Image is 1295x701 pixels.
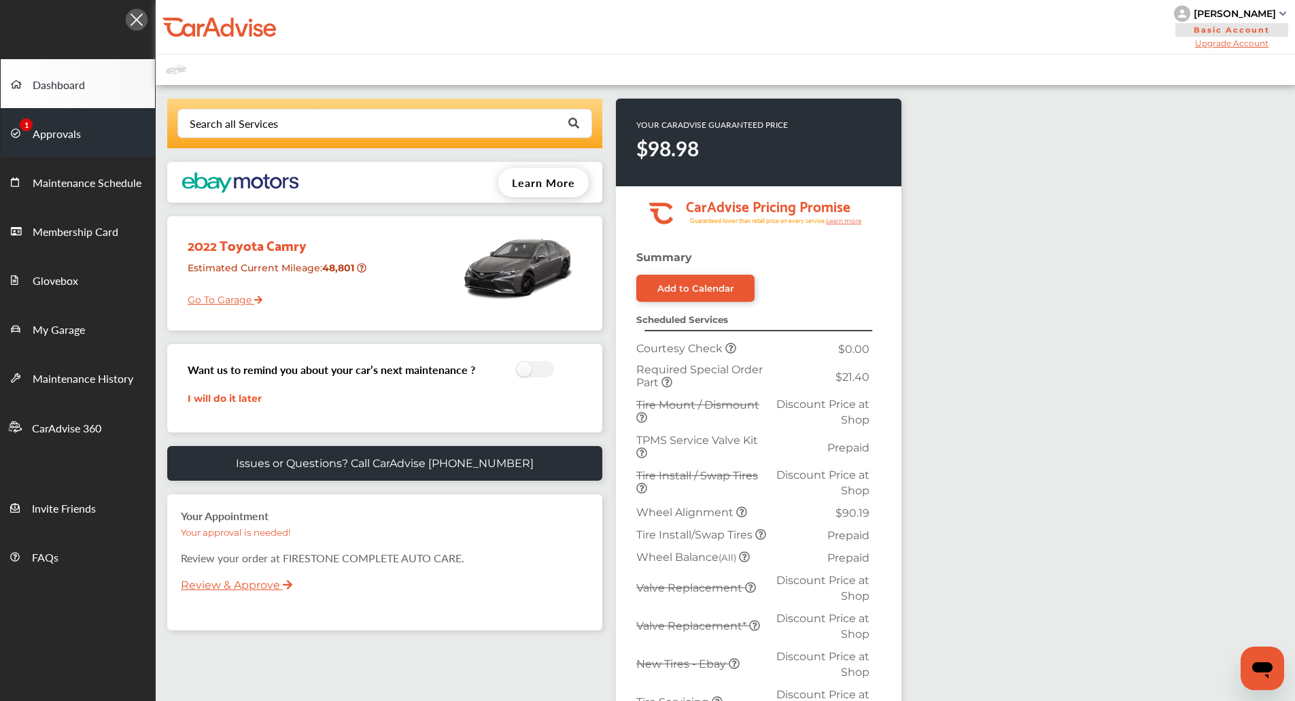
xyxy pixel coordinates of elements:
[181,550,589,566] p: Review your order at FIRESTONE COMPLETE AUTO CARE .
[636,342,725,355] span: Courtesy Check
[719,552,736,563] small: (All)
[636,398,759,411] span: Tire Mount / Dismount
[636,469,758,482] span: Tire Install / Swap Tires
[636,314,728,325] strong: Scheduled Services
[33,322,85,339] span: My Garage
[32,500,96,518] span: Invite Friends
[690,216,826,225] tspan: Guaranteed lower than retail price on every service.
[177,223,377,256] div: 2022 Toyota Camry
[181,579,280,592] a: Review & Approve
[33,175,141,192] span: Maintenance Schedule
[322,262,357,274] strong: 48,801
[776,574,869,602] span: Discount Price at Shop
[181,527,290,538] small: Your approval is needed!
[636,657,729,670] span: New Tires - Ebay
[636,275,755,302] a: Add to Calendar
[188,392,262,405] a: I will do it later
[177,284,262,309] a: Go To Garage
[636,581,745,594] span: Valve Replacement
[181,508,269,524] strong: Your Appointment
[1,304,155,353] a: My Garage
[1174,38,1290,48] span: Upgrade Account
[776,612,869,640] span: Discount Price at Shop
[636,134,699,163] strong: $98.98
[776,398,869,426] span: Discount Price at Shop
[636,619,749,632] span: Valve Replacement*
[827,551,869,564] span: Prepaid
[460,223,575,311] img: mobile_14754_st0640_046.png
[636,119,788,131] p: YOUR CARADVISE GUARANTEED PRICE
[776,468,869,497] span: Discount Price at Shop
[167,446,602,481] a: Issues or Questions? Call CarAdvise [PHONE_NUMBER]
[826,217,862,224] tspan: Learn more
[1,157,155,206] a: Maintenance Schedule
[33,126,81,143] span: Approvals
[1,59,155,108] a: Dashboard
[1,108,155,157] a: Approvals
[188,362,475,377] h3: Want us to remind you about your car’s next maintenance ?
[1175,23,1288,37] span: Basic Account
[33,371,133,388] span: Maintenance History
[126,9,148,31] img: Icon.5fd9dcc7.svg
[827,441,869,454] span: Prepaid
[1279,12,1286,16] img: sCxJUJ+qAmfqhQGDUl18vwLg4ZYJ6CxN7XmbOMBAAAAAElFTkSuQmCC
[190,118,278,129] div: Search all Services
[1,206,155,255] a: Membership Card
[827,529,869,542] span: Prepaid
[33,77,85,95] span: Dashboard
[512,175,575,190] span: Learn More
[835,371,869,383] span: $21.40
[636,251,692,264] strong: Summary
[1,353,155,402] a: Maintenance History
[236,457,534,470] p: Issues or Questions? Call CarAdvise [PHONE_NUMBER]
[838,343,869,356] span: $0.00
[776,650,869,679] span: Discount Price at Shop
[636,434,758,447] span: TPMS Service Valve Kit
[166,61,186,78] img: placeholder_car.fcab19be.svg
[33,273,78,290] span: Glovebox
[1241,647,1284,690] iframe: Button to launch messaging window
[636,528,755,541] span: Tire Install/Swap Tires
[1,255,155,304] a: Glovebox
[33,224,118,241] span: Membership Card
[636,363,763,389] span: Required Special Order Part
[835,507,869,519] span: $90.19
[32,420,101,438] span: CarAdvise 360
[177,256,377,291] div: Estimated Current Mileage :
[1194,7,1276,20] div: [PERSON_NAME]
[686,193,850,218] tspan: CarAdvise Pricing Promise
[657,283,734,294] div: Add to Calendar
[636,551,739,564] span: Wheel Balance
[636,506,736,519] span: Wheel Alignment
[1174,5,1190,22] img: knH8PDtVvWoAbQRylUukY18CTiRevjo20fAtgn5MLBQj4uumYvk2MzTtcAIzfGAtb1XOLVMAvhLuqoNAbL4reqehy0jehNKdM...
[32,549,58,567] span: FAQs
